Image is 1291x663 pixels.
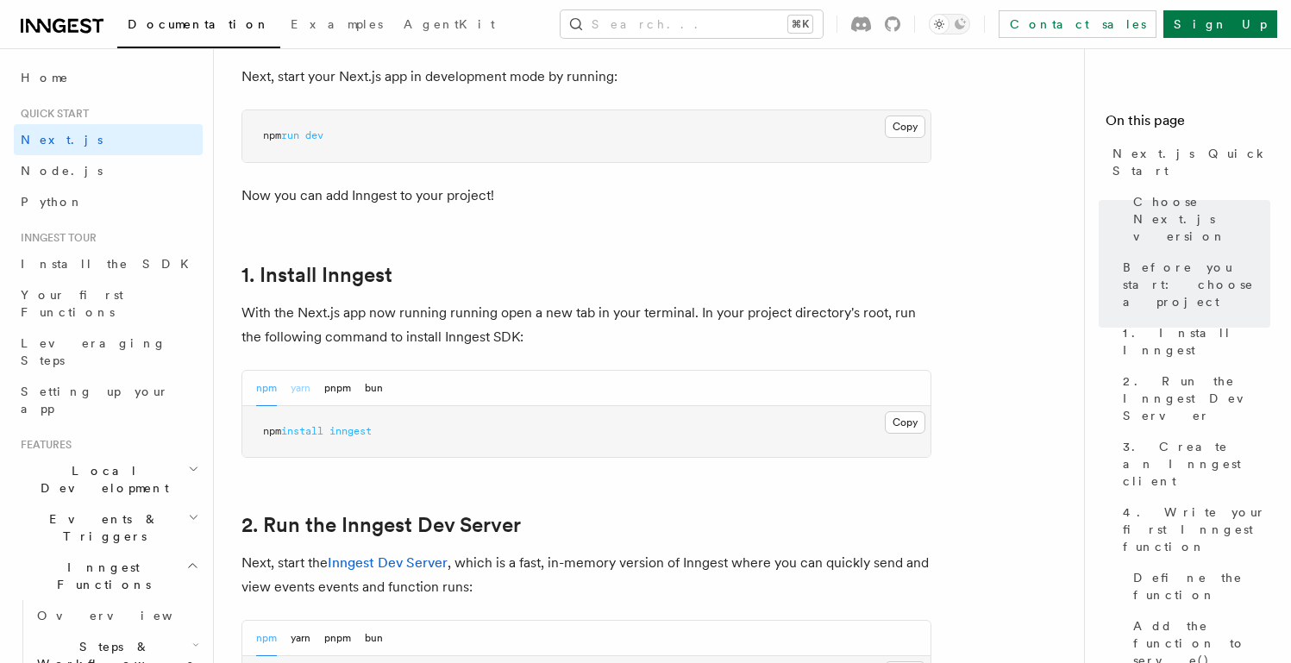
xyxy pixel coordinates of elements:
kbd: ⌘K [788,16,812,33]
button: bun [365,621,383,656]
span: 4. Write your first Inngest function [1123,504,1270,555]
span: install [281,425,323,437]
a: Next.js Quick Start [1106,138,1270,186]
span: Events & Triggers [14,510,188,545]
span: dev [305,129,323,141]
button: Local Development [14,455,203,504]
a: Install the SDK [14,248,203,279]
span: AgentKit [404,17,495,31]
a: Define the function [1126,562,1270,610]
span: Documentation [128,17,270,31]
a: Choose Next.js version [1126,186,1270,252]
button: yarn [291,371,310,406]
span: Features [14,438,72,452]
span: npm [263,129,281,141]
span: Overview [37,609,215,622]
a: Overview [30,600,203,631]
a: Next.js [14,124,203,155]
span: inngest [329,425,372,437]
a: 4. Write your first Inngest function [1116,497,1270,562]
span: Inngest tour [14,231,97,245]
span: Choose Next.js version [1133,193,1270,245]
span: Your first Functions [21,288,123,319]
span: Next.js [21,133,103,147]
span: Install the SDK [21,257,199,271]
p: Next, start your Next.js app in development mode by running: [241,65,931,89]
span: Local Development [14,462,188,497]
a: Python [14,186,203,217]
span: Next.js Quick Start [1112,145,1270,179]
span: npm [263,425,281,437]
a: Documentation [117,5,280,48]
a: Node.js [14,155,203,186]
a: 2. Run the Inngest Dev Server [1116,366,1270,431]
a: 2. Run the Inngest Dev Server [241,513,521,537]
h4: On this page [1106,110,1270,138]
button: Events & Triggers [14,504,203,552]
p: With the Next.js app now running running open a new tab in your terminal. In your project directo... [241,301,931,349]
span: Quick start [14,107,89,121]
span: Leveraging Steps [21,336,166,367]
a: Before you start: choose a project [1116,252,1270,317]
span: Examples [291,17,383,31]
span: Setting up your app [21,385,169,416]
button: npm [256,621,277,656]
button: yarn [291,621,310,656]
button: Inngest Functions [14,552,203,600]
a: AgentKit [393,5,505,47]
span: 3. Create an Inngest client [1123,438,1270,490]
a: Setting up your app [14,376,203,424]
span: 2. Run the Inngest Dev Server [1123,372,1270,424]
a: Examples [280,5,393,47]
a: Home [14,62,203,93]
button: pnpm [324,621,351,656]
button: Search...⌘K [561,10,823,38]
a: 3. Create an Inngest client [1116,431,1270,497]
p: Next, start the , which is a fast, in-memory version of Inngest where you can quickly send and vi... [241,551,931,599]
span: Define the function [1133,569,1270,604]
span: Inngest Functions [14,559,186,593]
a: 1. Install Inngest [241,263,392,287]
span: 1. Install Inngest [1123,324,1270,359]
a: Your first Functions [14,279,203,328]
span: Home [21,69,69,86]
a: Leveraging Steps [14,328,203,376]
a: Inngest Dev Server [328,554,448,571]
button: Copy [885,116,925,138]
a: Sign Up [1163,10,1277,38]
p: Now you can add Inngest to your project! [241,184,931,208]
a: 1. Install Inngest [1116,317,1270,366]
span: Before you start: choose a project [1123,259,1270,310]
button: npm [256,371,277,406]
span: run [281,129,299,141]
button: pnpm [324,371,351,406]
a: Contact sales [999,10,1156,38]
button: bun [365,371,383,406]
span: Node.js [21,164,103,178]
span: Python [21,195,84,209]
button: Toggle dark mode [929,14,970,34]
button: Copy [885,411,925,434]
